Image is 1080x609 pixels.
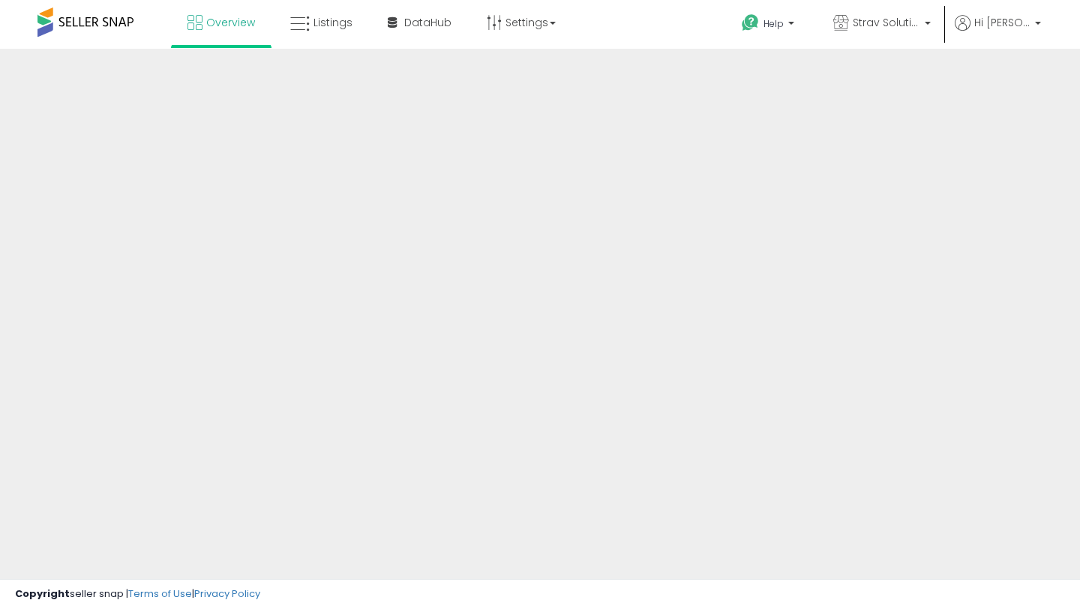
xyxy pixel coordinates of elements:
[741,13,760,32] i: Get Help
[404,15,451,30] span: DataHub
[730,2,809,49] a: Help
[206,15,255,30] span: Overview
[15,587,260,601] div: seller snap | |
[853,15,920,30] span: Strav Solutions LLC
[763,17,784,30] span: Help
[313,15,352,30] span: Listings
[128,586,192,601] a: Terms of Use
[15,586,70,601] strong: Copyright
[974,15,1030,30] span: Hi [PERSON_NAME]
[194,586,260,601] a: Privacy Policy
[955,15,1041,49] a: Hi [PERSON_NAME]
